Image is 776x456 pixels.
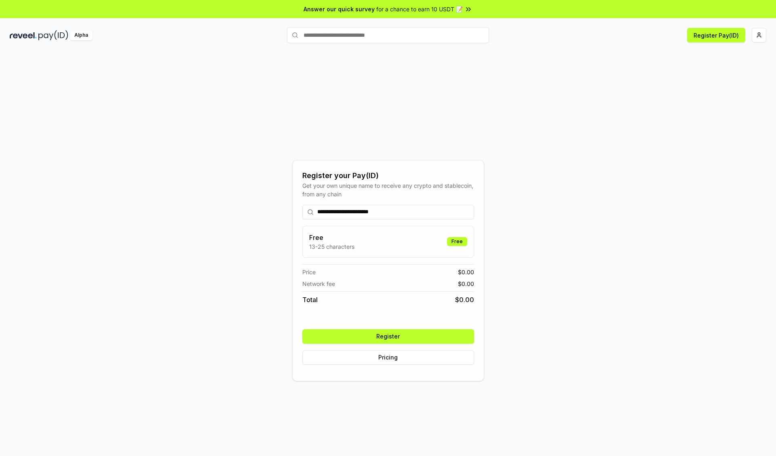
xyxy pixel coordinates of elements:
[302,329,474,344] button: Register
[455,295,474,305] span: $ 0.00
[376,5,463,13] span: for a chance to earn 10 USDT 📝
[458,279,474,288] span: $ 0.00
[309,233,354,242] h3: Free
[302,279,335,288] span: Network fee
[304,5,375,13] span: Answer our quick survey
[309,242,354,251] p: 13-25 characters
[302,268,316,276] span: Price
[10,30,37,40] img: reveel_dark
[302,350,474,365] button: Pricing
[687,28,745,42] button: Register Pay(ID)
[70,30,93,40] div: Alpha
[458,268,474,276] span: $ 0.00
[447,237,467,246] div: Free
[302,181,474,198] div: Get your own unique name to receive any crypto and stablecoin, from any chain
[302,295,318,305] span: Total
[38,30,68,40] img: pay_id
[302,170,474,181] div: Register your Pay(ID)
